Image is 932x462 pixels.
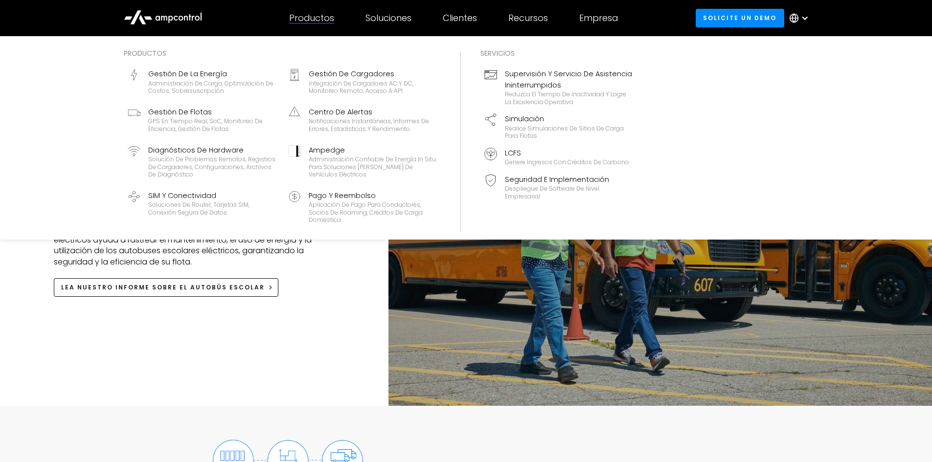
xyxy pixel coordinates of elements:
div: Diagnósticos de hardware [148,145,276,155]
div: SIM y conectividad [148,190,276,201]
p: El software confiable de administración de flotas de autobuses escolares eléctricos ayuda a rastr... [54,223,340,278]
div: Clientes [443,13,477,23]
a: Centro de alertasNotificaciones instantáneas, informes de errores, estadísticas y rendimiento [284,103,441,137]
div: Notificaciones instantáneas, informes de errores, estadísticas y rendimiento [309,117,437,132]
div: Productos [289,13,334,23]
div: Reduzca el tiempo de inactividad y logre la excelencia operativa [505,90,633,106]
div: Empresa [579,13,618,23]
div: Soluciones de router, tarjetas SIM, conexión segura de datos [148,201,276,216]
div: Despliegue de software de nivel empresarial [505,185,633,200]
div: Soluciones [365,13,411,23]
a: Seguridad e implementaciónDespliegue de software de nivel empresarial [480,170,637,204]
div: Pago y reembolso [309,190,437,201]
div: Seguridad e implementación [505,174,633,185]
div: Centro de alertas [309,107,437,117]
div: Aplicación de pago para conductores, socios de roaming, créditos de carga doméstica [309,201,437,224]
div: Recursos [508,13,548,23]
div: Realice simulaciones de sitios de carga para flotas [505,125,633,140]
div: Supervisión y servicio de asistencia ininterrumpidos [505,68,633,90]
div: Gestión de flotas [148,107,276,117]
div: Integración de cargadores AC y DC, monitoreo remoto, acceso a API [309,80,437,95]
div: GPS en tiempo real, SoC, monitoreo de eficiencia, gestión de flotas [148,117,276,132]
a: LCFSGenere ingresos con créditos de carbono [480,144,637,170]
div: Ampedge [309,145,437,155]
div: Administración confiable de energía in situ para soluciones [PERSON_NAME] de vehículos eléctricos [309,155,437,178]
a: SimulaciónRealice simulaciones de sitios de carga para flotas [480,110,637,144]
div: LCFS [505,148,629,158]
div: Productos [124,48,441,59]
a: Diagnósticos de hardwareSolución de problemas remotos, registros de cargadores, configuraciones, ... [124,141,280,182]
div: Servicios [480,48,637,59]
a: Gestión de cargadoresIntegración de cargadores AC y DC, monitoreo remoto, acceso a API [284,65,441,99]
a: Pago y reembolsoAplicación de pago para conductores, socios de roaming, créditos de carga doméstica [284,186,441,228]
div: Solución de problemas remotos, registros de cargadores, configuraciones, archivos de diagnóstico [148,155,276,178]
div: Gestión de la energía [148,68,276,79]
div: Genere ingresos con créditos de carbono [505,158,629,166]
div: Gestión de cargadores [309,68,437,79]
a: Supervisión y servicio de asistencia ininterrumpidosReduzca el tiempo de inactividad y logre la e... [480,65,637,110]
span: Lea nuestro informe sobre el autobús escolar [61,283,265,291]
a: Gestión de la energíaAdministración de carga, optimización de costos, sobresuscripción [124,65,280,99]
a: AmpedgeAdministración confiable de energía in situ para soluciones [PERSON_NAME] de vehículos elé... [284,141,441,182]
a: Solicite un demo [696,9,784,27]
a: Lea nuestro informe sobre el autobús escolar [54,278,278,296]
div: Simulación [505,113,633,124]
a: Gestión de flotasGPS en tiempo real, SoC, monitoreo de eficiencia, gestión de flotas [124,103,280,137]
div: Administración de carga, optimización de costos, sobresuscripción [148,80,276,95]
a: SIM y conectividadSoluciones de router, tarjetas SIM, conexión segura de datos [124,186,280,228]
